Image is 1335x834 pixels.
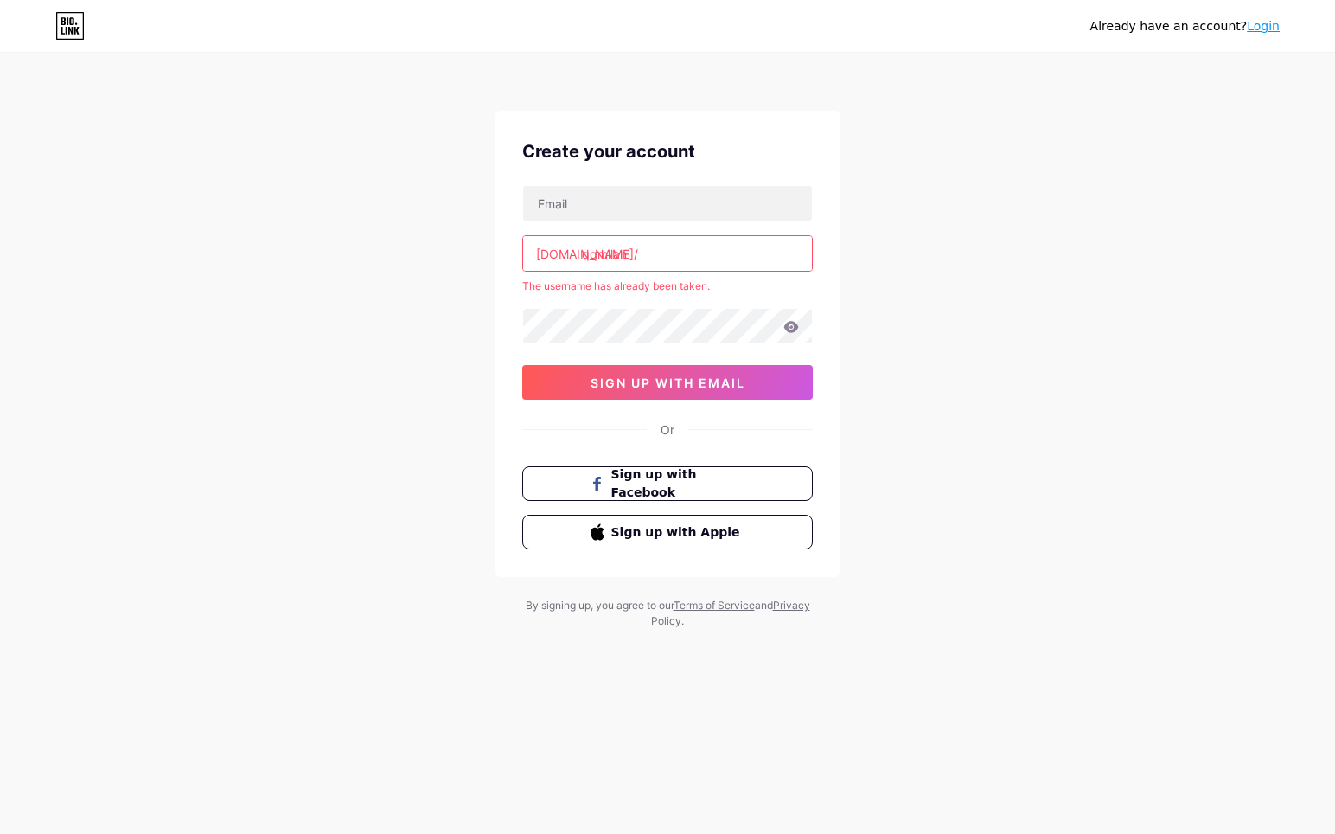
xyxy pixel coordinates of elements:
div: The username has already been taken. [522,279,813,294]
div: [DOMAIN_NAME]/ [536,245,638,263]
span: Sign up with Facebook [611,465,745,502]
a: Login [1247,19,1280,33]
span: Sign up with Apple [611,523,745,542]
div: Or [661,420,674,439]
button: Sign up with Facebook [522,466,813,501]
div: Create your account [522,138,813,164]
a: Terms of Service [674,599,755,612]
button: Sign up with Apple [522,515,813,549]
div: By signing up, you agree to our and . [521,598,814,629]
input: Email [523,186,812,221]
span: sign up with email [591,375,745,390]
input: username [523,236,812,271]
div: Already have an account? [1090,17,1280,35]
button: sign up with email [522,365,813,400]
